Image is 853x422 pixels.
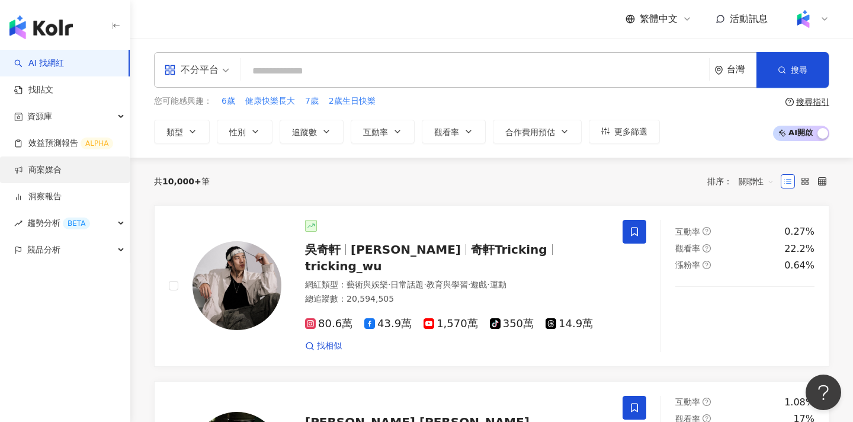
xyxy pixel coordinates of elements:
[27,103,52,130] span: 資源庫
[162,177,201,186] span: 10,000+
[14,164,62,176] a: 商案媒合
[304,95,319,108] button: 7歲
[388,280,390,289] span: ·
[305,259,382,273] span: tricking_wu
[217,120,272,143] button: 性別
[784,396,814,409] div: 1.08%
[14,191,62,203] a: 洞察報告
[305,242,341,257] span: 吳奇軒
[329,95,376,107] span: 2歲生日快樂
[739,172,774,191] span: 關聯性
[769,301,814,346] img: post-image
[164,64,176,76] span: appstore
[305,318,352,330] span: 80.6萬
[791,65,807,75] span: 搜尋
[675,301,720,346] img: post-image
[505,127,555,137] span: 合作費用預估
[707,172,781,191] div: 排序：
[292,127,317,137] span: 追蹤數
[675,397,700,407] span: 互動率
[305,293,608,305] div: 總追蹤數 ： 20,594,505
[703,244,711,252] span: question-circle
[317,340,342,352] span: 找相似
[347,280,388,289] span: 藝術與娛樂
[703,261,711,269] span: question-circle
[806,375,841,410] iframe: Help Scout Beacon - Open
[154,120,210,143] button: 類型
[245,95,295,107] span: 健康快樂長大
[589,120,660,143] button: 更多篩選
[714,66,723,75] span: environment
[424,280,426,289] span: ·
[493,120,582,143] button: 合作費用預估
[14,57,64,69] a: searchAI 找網紅
[154,177,210,186] div: 共 筆
[351,120,415,143] button: 互動率
[390,280,424,289] span: 日常話題
[487,280,489,289] span: ·
[280,120,344,143] button: 追蹤數
[426,280,468,289] span: 教育與學習
[703,398,711,406] span: question-circle
[364,318,412,330] span: 43.9萬
[222,95,235,107] span: 6歲
[328,95,376,108] button: 2歲生日快樂
[784,242,814,255] div: 22.2%
[154,205,829,367] a: KOL Avatar吳奇軒[PERSON_NAME]奇軒Trickingtricking_wu網紅類型：藝術與娛樂·日常話題·教育與學習·遊戲·運動總追蹤數：20,594,50580.6萬43....
[9,15,73,39] img: logo
[703,227,711,235] span: question-circle
[490,318,534,330] span: 350萬
[727,65,756,75] div: 台灣
[166,127,183,137] span: 類型
[784,259,814,272] div: 0.64%
[490,280,506,289] span: 運動
[14,219,23,228] span: rise
[422,120,486,143] button: 觀看率
[614,127,647,136] span: 更多篩選
[675,260,700,270] span: 漲粉率
[363,127,388,137] span: 互動率
[305,279,608,291] div: 網紅類型 ：
[245,95,296,108] button: 健康快樂長大
[784,225,814,238] div: 0.27%
[468,280,470,289] span: ·
[229,127,246,137] span: 性別
[796,97,829,107] div: 搜尋指引
[546,318,593,330] span: 14.9萬
[14,138,113,149] a: 效益預測報告ALPHA
[27,210,90,236] span: 趨勢分析
[675,244,700,253] span: 觀看率
[193,241,281,330] img: KOL Avatar
[792,8,814,30] img: Kolr%20app%20icon%20%281%29.png
[305,95,319,107] span: 7歲
[154,95,212,107] span: 您可能感興趣：
[164,60,219,79] div: 不分平台
[305,340,342,352] a: 找相似
[424,318,478,330] span: 1,570萬
[221,95,236,108] button: 6歲
[640,12,678,25] span: 繁體中文
[785,98,794,106] span: question-circle
[730,13,768,24] span: 活動訊息
[351,242,461,257] span: [PERSON_NAME]
[675,227,700,236] span: 互動率
[470,280,487,289] span: 遊戲
[471,242,547,257] span: 奇軒Tricking
[14,84,53,96] a: 找貼文
[434,127,459,137] span: 觀看率
[27,236,60,263] span: 競品分析
[63,218,90,229] div: BETA
[722,301,767,346] img: post-image
[756,52,829,88] button: 搜尋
